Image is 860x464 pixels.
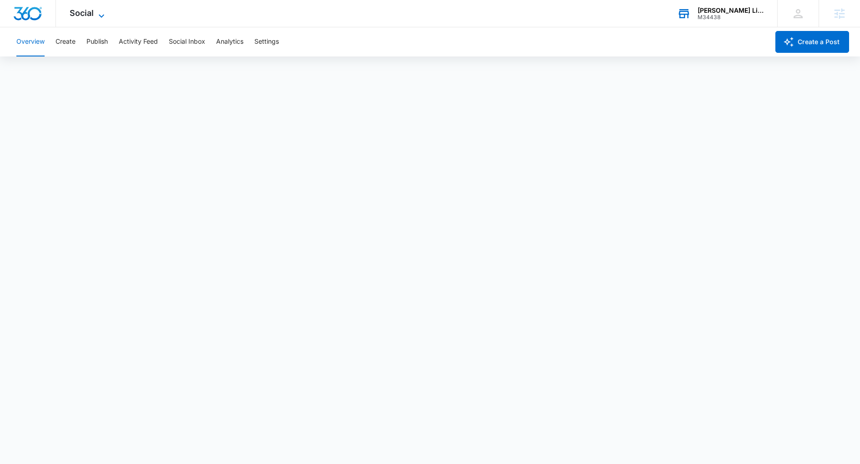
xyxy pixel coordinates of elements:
[86,27,108,56] button: Publish
[698,7,764,14] div: account name
[775,31,849,53] button: Create a Post
[56,27,76,56] button: Create
[254,27,279,56] button: Settings
[698,14,764,20] div: account id
[169,27,205,56] button: Social Inbox
[70,8,94,18] span: Social
[216,27,243,56] button: Analytics
[16,27,45,56] button: Overview
[119,27,158,56] button: Activity Feed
